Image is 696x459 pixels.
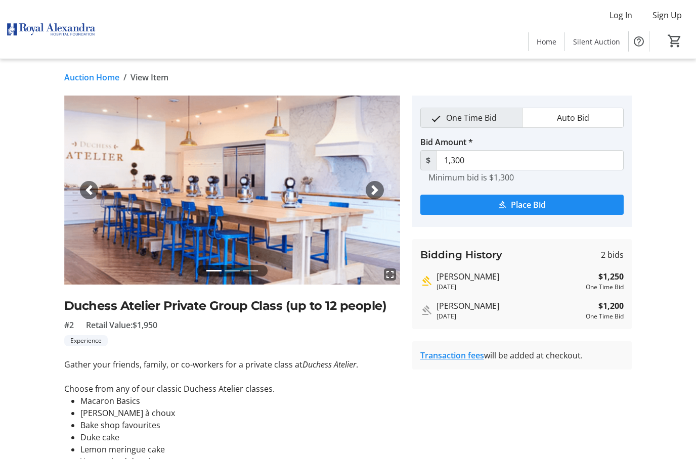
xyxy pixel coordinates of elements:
span: Log In [610,9,632,21]
div: [DATE] [437,283,582,292]
h3: Bidding History [420,247,502,262]
tr-hint: Minimum bid is $1,300 [428,172,514,182]
span: Sign Up [652,9,682,21]
em: Duchess Atelier [302,359,356,370]
div: One Time Bid [586,312,624,321]
span: Retail Value: $1,950 [86,319,157,331]
div: One Time Bid [586,283,624,292]
span: Silent Auction [573,36,620,47]
div: will be added at checkout. [420,349,624,361]
li: Macaron Basics [80,395,400,407]
div: [PERSON_NAME] [437,300,582,312]
span: Home [537,36,556,47]
a: Silent Auction [565,32,628,51]
div: [DATE] [437,312,582,321]
mat-icon: Outbid [420,304,432,316]
li: Duke cake [80,431,400,443]
span: / [123,71,126,83]
button: Sign Up [644,7,690,23]
mat-icon: fullscreen [384,268,396,281]
strong: $1,200 [598,300,624,312]
li: Bake shop favourites [80,419,400,431]
strong: $1,250 [598,270,624,283]
a: Auction Home [64,71,119,83]
a: Transaction fees [420,350,484,361]
span: $ [420,150,437,170]
img: Image [64,96,400,285]
button: Help [629,31,649,52]
span: 2 bids [601,249,624,261]
tr-label-badge: Experience [64,335,108,346]
mat-icon: Highest bid [420,275,432,287]
p: Choose from any of our classic Duchess Atelier classes. [64,383,400,395]
label: Bid Amount * [420,136,473,148]
button: Place Bid [420,195,624,215]
li: Lemon meringue cake [80,443,400,455]
button: Cart [666,32,684,50]
span: #2 [64,319,74,331]
span: View Item [130,71,168,83]
button: Log In [601,7,640,23]
h2: Duchess Atelier Private Group Class (up to 12 people) [64,297,400,315]
div: [PERSON_NAME] [437,270,582,283]
span: Auto Bid [551,108,595,127]
span: One Time Bid [440,108,503,127]
img: Royal Alexandra Hospital Foundation's Logo [6,4,96,55]
span: Place Bid [511,199,546,211]
a: Home [529,32,564,51]
li: [PERSON_NAME] à choux [80,407,400,419]
p: Gather your friends, family, or co-workers for a private class at . [64,358,400,371]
